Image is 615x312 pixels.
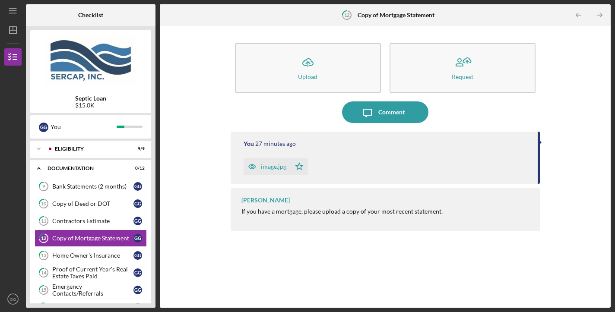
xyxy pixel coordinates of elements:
div: 9 / 9 [129,146,145,151]
a: 13Home Owner's InsuranceGG [35,247,147,264]
div: G G [133,303,142,312]
b: Septic Loan [75,95,106,102]
b: Copy of Mortgage Statement [358,12,434,19]
div: Emergency Contacts/Referrals [52,283,133,297]
div: G G [133,199,142,208]
div: Request [452,73,473,80]
div: Contractors Estimate [52,217,133,224]
a: 10Copy of Deed or DOTGG [35,195,147,212]
div: G G [133,217,142,225]
b: Checklist [78,12,103,19]
div: Upload [298,73,317,80]
button: image.jpg [244,158,308,175]
div: [PERSON_NAME] [241,197,290,204]
tspan: 13 [41,253,46,258]
div: Copy of Deed or DOT [52,200,133,207]
div: Documentation [48,166,123,171]
div: Home Owner's Insurance [52,252,133,259]
tspan: 9 [42,184,45,189]
div: G G [39,123,48,132]
div: Eligibility [55,146,123,151]
tspan: 12 [41,236,46,241]
tspan: 12 [344,12,349,18]
div: G G [133,251,142,260]
div: You [51,120,117,134]
tspan: 15 [41,287,46,293]
div: $15.0K [75,102,106,109]
tspan: 11 [41,218,46,224]
time: 2025-09-17 21:05 [255,140,296,147]
div: G G [133,182,142,191]
tspan: 14 [41,270,47,276]
div: Copy of Mortgage Statement [52,235,133,242]
div: Bank Statements (2 months) [52,183,133,190]
button: GG [4,290,22,308]
div: Comment [378,101,405,123]
a: 12Copy of Mortgage StatementGG [35,230,147,247]
div: G G [133,286,142,294]
text: GG [10,297,16,302]
div: 0 / 12 [129,166,145,171]
div: If you have a mortgage, please upload a copy of your most recent statement. [241,208,443,215]
button: Comment [342,101,428,123]
a: 11Contractors EstimateGG [35,212,147,230]
tspan: 10 [41,201,47,207]
a: 9Bank Statements (2 months)GG [35,178,147,195]
button: Upload [235,43,381,93]
button: Request [390,43,536,93]
div: Proof of Current Year's Real Estate Taxes Paid [52,266,133,280]
div: image.jpg [261,163,286,170]
a: 14Proof of Current Year's Real Estate Taxes PaidGG [35,264,147,281]
a: 15Emergency Contacts/ReferralsGG [35,281,147,299]
img: Product logo [30,35,151,86]
div: You [244,140,254,147]
div: G G [133,268,142,277]
div: G G [133,234,142,243]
